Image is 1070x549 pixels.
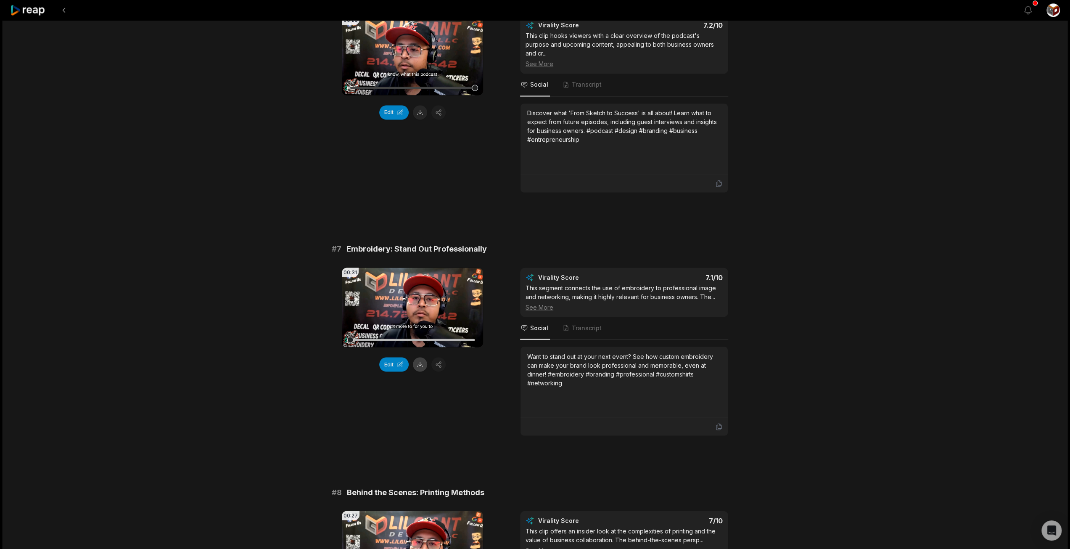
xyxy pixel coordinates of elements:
div: 7.2 /10 [633,21,723,29]
span: Social [530,324,548,332]
div: Want to stand out at your next event? See how custom embroidery can make your brand look professi... [527,352,721,387]
button: Edit [379,105,409,119]
div: Open Intercom Messenger [1041,520,1062,541]
video: Your browser does not support mp4 format. [342,16,483,95]
div: See More [526,59,723,68]
span: Transcript [572,324,602,332]
video: Your browser does not support mp4 format. [342,268,483,347]
span: # 8 [332,486,342,498]
div: 7.1 /10 [633,273,723,281]
div: 7 /10 [633,516,723,525]
span: Social [530,80,548,89]
button: Edit [379,357,409,371]
div: Discover what 'From Sketch to Success' is all about! Learn what to expect from future episodes, i... [527,109,721,144]
div: Virality Score [538,21,629,29]
span: Transcript [572,80,602,89]
div: See More [526,302,723,311]
div: This clip hooks viewers with a clear overview of the podcast's purpose and upcoming content, appe... [526,31,723,68]
div: Virality Score [538,273,629,281]
nav: Tabs [520,74,728,96]
span: Behind the Scenes: Printing Methods [347,486,484,498]
div: Virality Score [538,516,629,525]
nav: Tabs [520,317,728,339]
span: Embroidery: Stand Out Professionally [346,243,487,255]
span: # 7 [332,243,341,255]
div: This segment connects the use of embroidery to professional image and networking, making it highl... [526,283,723,311]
